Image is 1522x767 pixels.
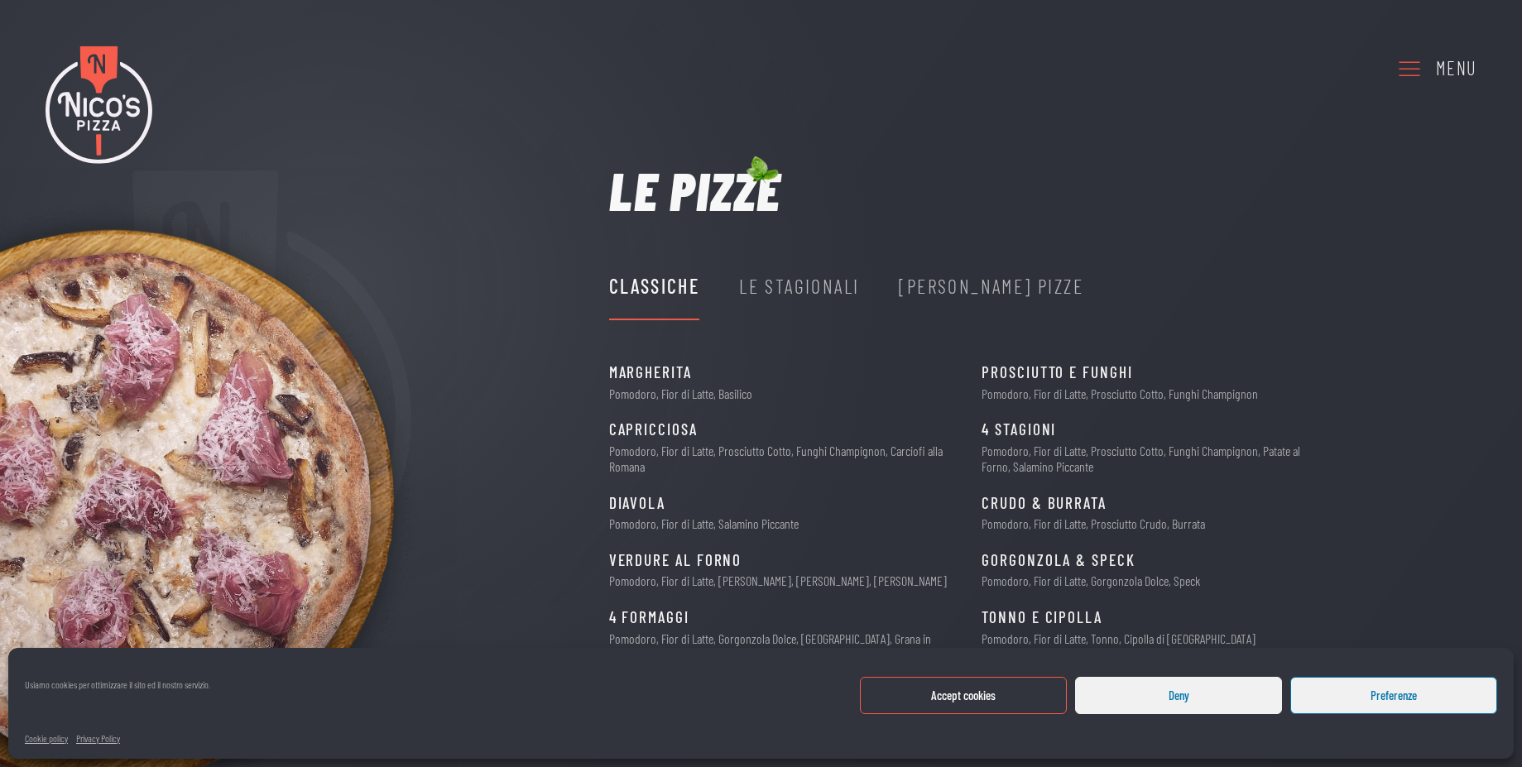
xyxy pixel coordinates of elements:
[982,386,1258,401] p: Pomodoro, Fior di Latte, Prosciutto Cotto, Funghi Champignon
[982,548,1135,573] span: Gorgonzola & Speck
[46,46,152,164] img: Nico's Pizza Logo Colori
[25,677,210,710] div: Usiamo cookies per ottimizzare il sito ed il nostro servizio.
[609,605,689,630] span: 4 Formaggi
[609,360,692,386] span: Margherita
[609,573,947,588] p: Pomodoro, Fior di Latte, [PERSON_NAME], [PERSON_NAME], [PERSON_NAME]
[982,491,1107,516] span: CRUDO & BURRATA
[982,573,1200,588] p: Pomodoro, Fior di Latte, Gorgonzola Dolce, Speck
[982,360,1132,386] span: Prosciutto e Funghi
[1436,54,1476,84] div: Menu
[982,443,1324,474] p: Pomodoro, Fior di Latte, Prosciutto Cotto, Funghi Champignon, Patate al Forno, Salamino Piccante
[609,386,752,401] p: Pomodoro, Fior di Latte, Basilico
[1290,677,1497,714] button: Preferenze
[1075,677,1282,714] button: Deny
[982,417,1056,443] span: 4 Stagioni
[982,605,1102,630] span: Tonno e Cipolla
[609,491,665,516] span: Diavola
[609,271,700,302] div: Classiche
[25,731,68,746] a: Cookie policy
[739,271,859,302] div: Le Stagionali
[609,417,698,443] span: Capricciosa
[609,164,781,217] h1: Le pizze
[982,630,1256,646] p: Pomodoro, Fior di Latte, Tonno, Cipolla di [GEOGRAPHIC_DATA]
[899,271,1083,302] div: [PERSON_NAME] Pizze
[982,515,1205,531] p: Pomodoro, Fior di Latte, Prosciutto Crudo, Burrata
[860,677,1067,714] button: Accept cookies
[609,515,799,531] p: Pomodoro, Fior di Latte, Salamino Piccante
[609,630,952,662] p: Pomodoro, Fior di Latte, Gorgonzola Dolce, [GEOGRAPHIC_DATA], Grana in Cottura
[1396,46,1476,91] a: Menu
[609,548,742,573] span: Verdure al Forno
[76,731,120,746] a: Privacy Policy
[609,443,952,474] p: Pomodoro, Fior di Latte, Prosciutto Cotto, Funghi Champignon, Carciofi alla Romana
